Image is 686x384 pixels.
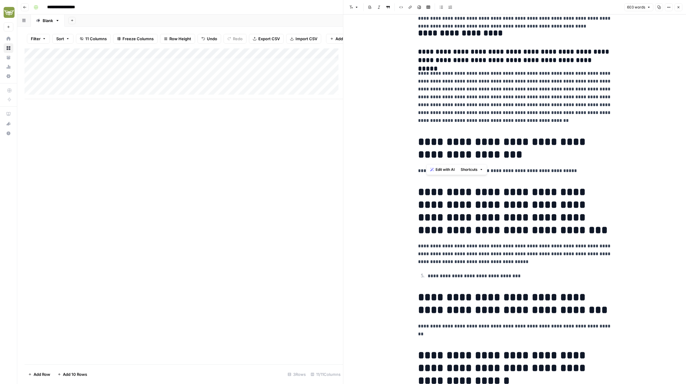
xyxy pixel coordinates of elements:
[160,34,195,44] button: Row Height
[24,369,54,379] button: Add Row
[34,371,50,377] span: Add Row
[4,129,13,138] button: Help + Support
[43,18,53,24] div: Blank
[461,167,478,172] span: Shortcuts
[207,36,217,42] span: Undo
[285,369,308,379] div: 3 Rows
[296,36,317,42] span: Import CSV
[4,5,13,20] button: Workspace: Evergreen Media
[258,36,280,42] span: Export CSV
[31,36,41,42] span: Filter
[113,34,158,44] button: Freeze Columns
[233,36,243,42] span: Redo
[4,34,13,44] a: Home
[224,34,247,44] button: Redo
[4,62,13,72] a: Usage
[85,36,107,42] span: 11 Columns
[4,119,13,129] button: What's new?
[428,166,457,174] button: Edit with AI
[76,34,111,44] button: 11 Columns
[624,3,653,11] button: 603 words
[56,36,64,42] span: Sort
[326,34,363,44] button: Add Column
[54,369,91,379] button: Add 10 Rows
[27,34,50,44] button: Filter
[52,34,73,44] button: Sort
[63,371,87,377] span: Add 10 Rows
[31,15,65,27] a: Blank
[4,43,13,53] a: Browse
[436,167,455,172] span: Edit with AI
[286,34,321,44] button: Import CSV
[335,36,359,42] span: Add Column
[4,109,13,119] a: AirOps Academy
[4,53,13,62] a: Your Data
[4,7,15,18] img: Evergreen Media Logo
[458,166,485,174] button: Shortcuts
[198,34,221,44] button: Undo
[249,34,284,44] button: Export CSV
[627,5,645,10] span: 603 words
[4,71,13,81] a: Settings
[308,369,343,379] div: 11/11 Columns
[169,36,191,42] span: Row Height
[122,36,154,42] span: Freeze Columns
